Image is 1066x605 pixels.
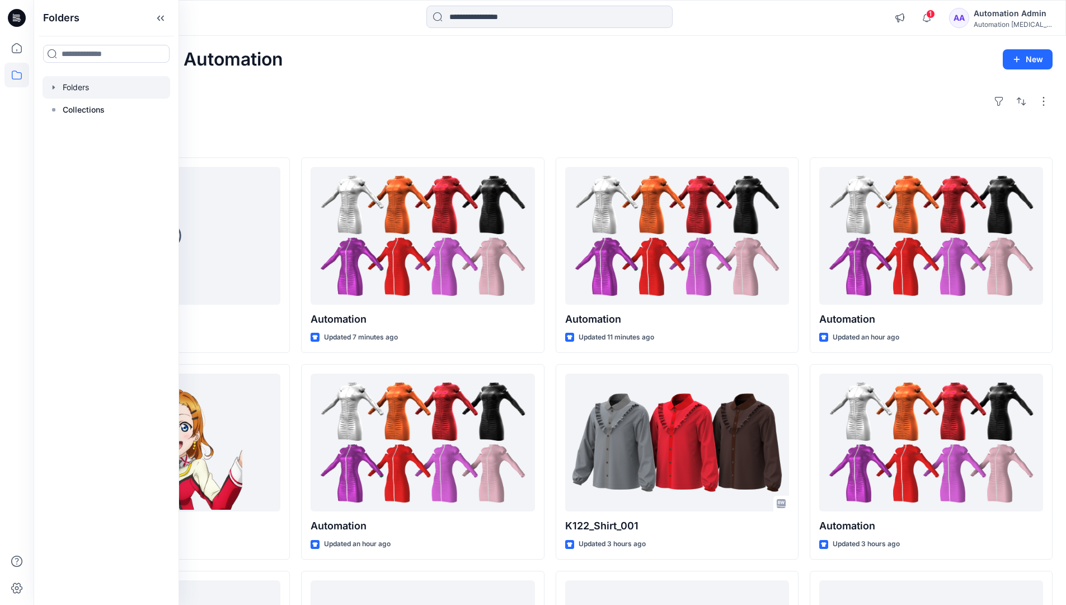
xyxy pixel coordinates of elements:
[324,538,391,550] p: Updated an hour ago
[819,374,1043,512] a: Automation
[833,538,900,550] p: Updated 3 hours ago
[63,103,105,117] p: Collections
[579,538,646,550] p: Updated 3 hours ago
[311,518,534,534] p: Automation
[819,311,1043,327] p: Automation
[311,311,534,327] p: Automation
[974,7,1052,20] div: Automation Admin
[833,332,899,343] p: Updated an hour ago
[565,518,789,534] p: K122_Shirt_001
[926,10,935,18] span: 1
[311,374,534,512] a: Automation
[974,20,1052,29] div: Automation [MEDICAL_DATA]...
[47,133,1053,146] h4: Styles
[565,167,789,305] a: Automation
[819,167,1043,305] a: Automation
[949,8,969,28] div: AA
[819,518,1043,534] p: Automation
[565,374,789,512] a: K122_Shirt_001
[565,311,789,327] p: Automation
[1003,49,1053,69] button: New
[579,332,654,343] p: Updated 11 minutes ago
[324,332,398,343] p: Updated 7 minutes ago
[311,167,534,305] a: Automation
